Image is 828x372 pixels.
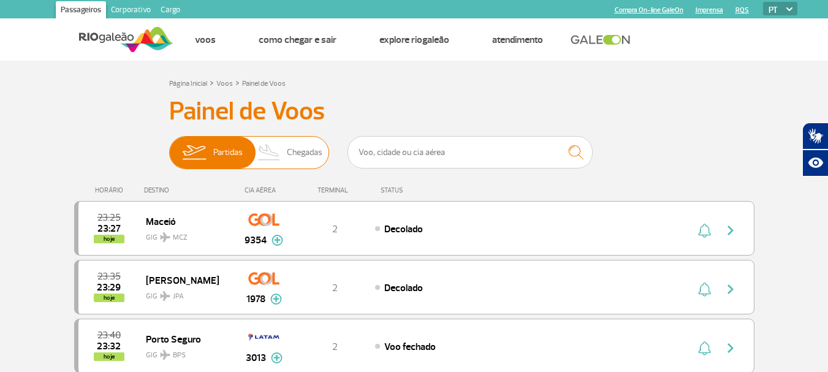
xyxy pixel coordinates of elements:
[106,1,156,21] a: Corporativo
[384,341,436,353] span: Voo fechado
[245,233,267,248] span: 9354
[169,96,659,127] h3: Painel de Voos
[259,34,336,46] a: Como chegar e sair
[723,282,738,297] img: seta-direita-painel-voo.svg
[173,232,188,243] span: MCZ
[615,6,683,14] a: Compra On-line GaleOn
[97,342,121,351] span: 2025-09-28 23:32:53
[195,34,216,46] a: Voos
[234,186,295,194] div: CIA AÉREA
[146,343,224,361] span: GIG
[169,79,207,88] a: Página Inicial
[696,6,723,14] a: Imprensa
[698,282,711,297] img: sino-painel-voo.svg
[146,284,224,302] span: GIG
[242,79,286,88] a: Painel de Voos
[271,352,283,363] img: mais-info-painel-voo.svg
[802,123,828,177] div: Plugin de acessibilidade da Hand Talk.
[97,331,121,340] span: 2025-09-28 23:40:00
[246,292,265,306] span: 1978
[270,294,282,305] img: mais-info-painel-voo.svg
[156,1,185,21] a: Cargo
[94,294,124,302] span: hoje
[235,75,240,89] a: >
[146,331,224,347] span: Porto Seguro
[251,137,287,169] img: slider-desembarque
[175,137,213,169] img: slider-embarque
[723,341,738,355] img: seta-direita-painel-voo.svg
[216,79,233,88] a: Voos
[332,282,338,294] span: 2
[374,186,474,194] div: STATUS
[173,291,184,302] span: JPA
[97,224,121,233] span: 2025-09-28 23:27:18
[735,6,749,14] a: RQS
[384,282,423,294] span: Decolado
[56,1,106,21] a: Passageiros
[160,350,170,360] img: destiny_airplane.svg
[78,186,145,194] div: HORÁRIO
[348,136,593,169] input: Voo, cidade ou cia aérea
[802,123,828,150] button: Abrir tradutor de língua de sinais.
[97,283,121,292] span: 2025-09-28 23:29:33
[160,232,170,242] img: destiny_airplane.svg
[379,34,449,46] a: Explore RIOgaleão
[94,235,124,243] span: hoje
[97,272,121,281] span: 2025-09-28 23:35:00
[272,235,283,246] img: mais-info-painel-voo.svg
[210,75,214,89] a: >
[173,350,186,361] span: BPS
[332,341,338,353] span: 2
[698,341,711,355] img: sino-painel-voo.svg
[723,223,738,238] img: seta-direita-painel-voo.svg
[492,34,543,46] a: Atendimento
[802,150,828,177] button: Abrir recursos assistivos.
[332,223,338,235] span: 2
[146,213,224,229] span: Maceió
[146,226,224,243] span: GIG
[213,137,243,169] span: Partidas
[698,223,711,238] img: sino-painel-voo.svg
[287,137,322,169] span: Chegadas
[144,186,234,194] div: DESTINO
[94,352,124,361] span: hoje
[160,291,170,301] img: destiny_airplane.svg
[146,272,224,288] span: [PERSON_NAME]
[246,351,266,365] span: 3013
[384,223,423,235] span: Decolado
[97,213,121,222] span: 2025-09-28 23:25:00
[295,186,374,194] div: TERMINAL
